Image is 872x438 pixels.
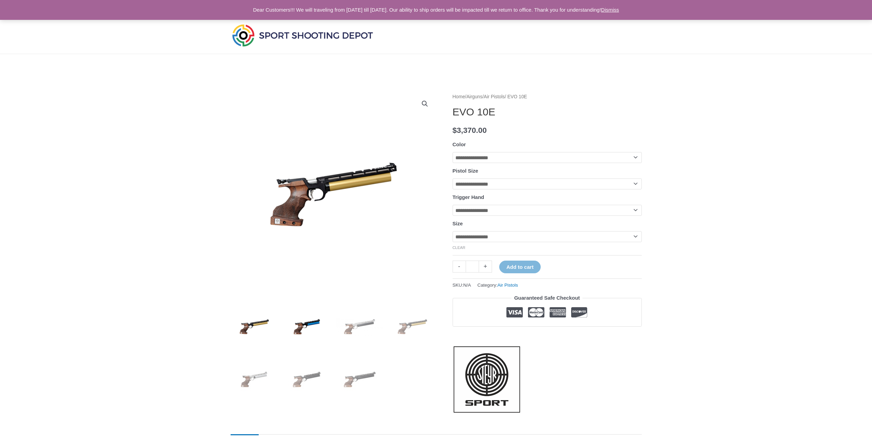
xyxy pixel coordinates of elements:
a: View full-screen image gallery [419,98,431,110]
img: EVO 10E - Image 6 [283,356,331,403]
a: Home [453,94,465,99]
span: $ [453,126,457,135]
a: Steyr Sport [453,345,521,414]
a: Clear options [453,246,466,250]
img: Steyr EVO 10E [389,303,436,351]
label: Trigger Hand [453,194,484,200]
img: Steyr EVO 10E [231,303,278,351]
a: Airguns [466,94,482,99]
bdi: 3,370.00 [453,126,487,135]
img: EVO 10E - Image 7 [336,356,383,403]
a: Air Pistols [484,94,505,99]
span: SKU: [453,281,471,289]
label: Size [453,221,463,226]
button: Add to cart [499,261,541,273]
img: Steyr EVO 10E [231,92,436,298]
legend: Guaranteed Safe Checkout [512,293,583,303]
span: N/A [463,283,471,288]
label: Pistol Size [453,168,478,174]
img: EVO 10E - Image 5 [231,356,278,403]
img: EVO 10E - Image 3 [336,303,383,351]
h1: EVO 10E [453,106,642,118]
a: + [479,261,492,273]
a: Dismiss [601,7,619,13]
iframe: Customer reviews powered by Trustpilot [453,332,642,340]
a: - [453,261,466,273]
input: Product quantity [466,261,479,273]
label: Color [453,141,466,147]
img: Sport Shooting Depot [231,23,374,48]
a: Air Pistols [498,283,518,288]
nav: Breadcrumb [453,92,642,101]
span: Category: [477,281,518,289]
img: EVO 10E - Image 2 [283,303,331,351]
